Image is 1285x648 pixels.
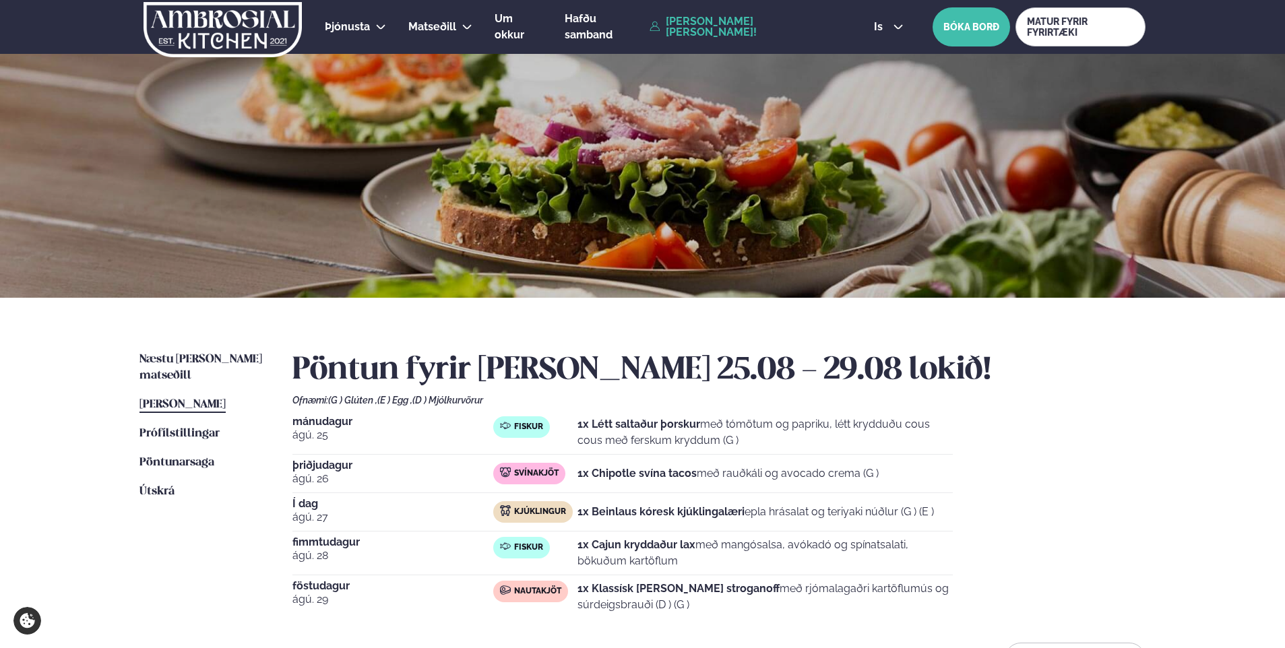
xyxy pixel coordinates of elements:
a: Cookie settings [13,607,41,635]
span: Næstu [PERSON_NAME] matseðill [139,354,262,381]
div: Ofnæmi: [292,395,1146,406]
a: Um okkur [495,11,542,43]
a: Þjónusta [325,19,370,35]
p: með rauðkáli og avocado crema (G ) [577,465,879,482]
span: (E ) Egg , [377,395,412,406]
strong: 1x Beinlaus kóresk kjúklingalæri [577,505,745,518]
strong: 1x Létt saltaður þorskur [577,418,700,430]
span: Útskrá [139,486,175,497]
a: [PERSON_NAME] [PERSON_NAME]! [650,16,843,38]
a: Næstu [PERSON_NAME] matseðill [139,352,265,384]
span: mánudagur [292,416,493,427]
p: með mangósalsa, avókadó og spínatsalati, bökuðum kartöflum [577,537,953,569]
span: Fiskur [514,542,543,553]
a: Matseðill [408,19,456,35]
span: (D ) Mjólkurvörur [412,395,483,406]
span: fimmtudagur [292,537,493,548]
span: Hafðu samband [565,12,613,41]
span: Í dag [292,498,493,509]
strong: 1x Cajun kryddaður lax [577,538,695,551]
a: Prófílstillingar [139,426,220,442]
span: (G ) Glúten , [328,395,377,406]
span: ágú. 25 [292,427,493,443]
a: Útskrá [139,484,175,500]
h2: Pöntun fyrir [PERSON_NAME] 25.08 - 29.08 lokið! [292,352,1146,389]
button: is [863,22,914,32]
span: Þjónusta [325,20,370,33]
img: chicken.svg [500,505,511,516]
p: með rjómalagaðri kartöflumús og súrdeigsbrauði (D ) (G ) [577,581,953,613]
a: Pöntunarsaga [139,455,214,471]
span: ágú. 26 [292,471,493,487]
span: Nautakjöt [514,586,561,597]
p: epla hrásalat og teriyaki núðlur (G ) (E ) [577,504,934,520]
span: Matseðill [408,20,456,33]
span: ágú. 29 [292,591,493,608]
a: Hafðu samband [565,11,643,43]
span: Svínakjöt [514,468,559,479]
a: [PERSON_NAME] [139,397,226,413]
img: logo [142,2,303,57]
span: is [874,22,887,32]
span: föstudagur [292,581,493,591]
span: [PERSON_NAME] [139,399,226,410]
span: ágú. 27 [292,509,493,525]
span: Fiskur [514,422,543,432]
a: MATUR FYRIR FYRIRTÆKI [1015,7,1146,46]
strong: 1x Klassísk [PERSON_NAME] stroganoff [577,582,780,595]
span: þriðjudagur [292,460,493,471]
strong: 1x Chipotle svína tacos [577,467,697,480]
img: pork.svg [500,467,511,478]
span: Pöntunarsaga [139,457,214,468]
img: fish.svg [500,420,511,431]
img: beef.svg [500,585,511,595]
span: ágú. 28 [292,548,493,564]
span: Um okkur [495,12,524,41]
button: BÓKA BORÐ [933,7,1010,46]
p: með tómötum og papriku, létt krydduðu cous cous með ferskum kryddum (G ) [577,416,953,449]
span: Kjúklingur [514,507,566,517]
img: fish.svg [500,541,511,552]
span: Prófílstillingar [139,428,220,439]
